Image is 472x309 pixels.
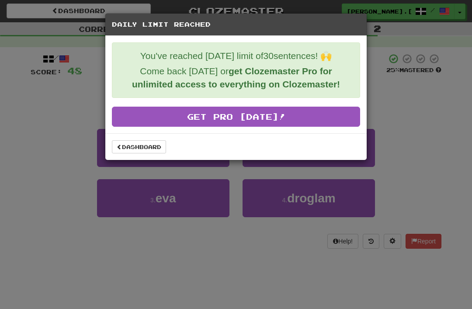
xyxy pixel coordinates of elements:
p: Come back [DATE] or [119,65,353,91]
strong: get Clozemaster Pro for unlimited access to everything on Clozemaster! [132,66,340,89]
a: Dashboard [112,140,166,153]
p: You've reached [DATE] limit of 30 sentences! 🙌 [119,49,353,62]
h5: Daily Limit Reached [112,20,360,29]
a: Get Pro [DATE]! [112,107,360,127]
